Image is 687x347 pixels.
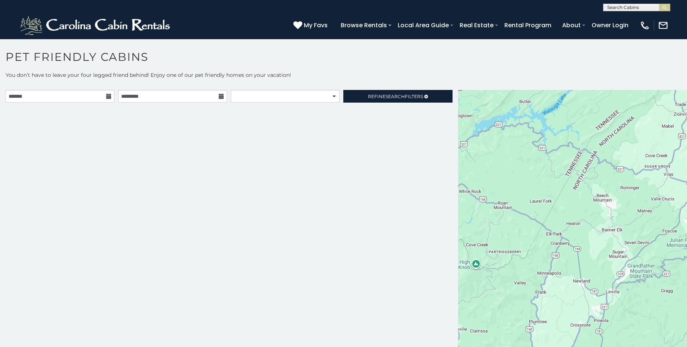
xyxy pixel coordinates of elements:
[394,19,453,32] a: Local Area Guide
[368,94,423,99] span: Refine Filters
[501,19,555,32] a: Rental Program
[293,21,330,30] a: My Favs
[558,19,584,32] a: About
[658,20,668,31] img: mail-regular-white.png
[19,14,173,37] img: White-1-2.png
[385,94,405,99] span: Search
[588,19,632,32] a: Owner Login
[640,20,650,31] img: phone-regular-white.png
[337,19,391,32] a: Browse Rentals
[343,90,452,103] a: RefineSearchFilters
[304,21,328,30] span: My Favs
[456,19,497,32] a: Real Estate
